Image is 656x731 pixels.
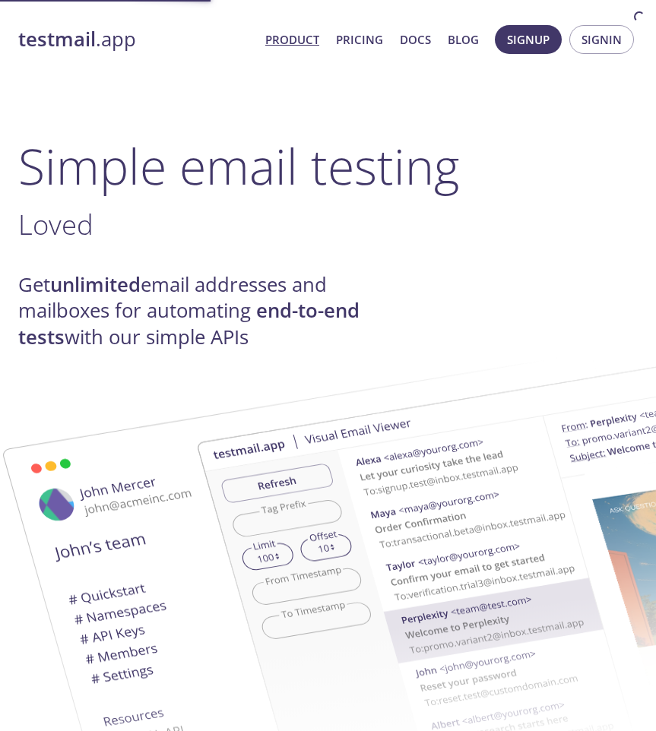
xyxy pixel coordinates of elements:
[495,25,562,54] button: Signup
[569,25,634,54] button: Signin
[400,30,431,49] a: Docs
[18,272,383,350] h4: Get email addresses and mailboxes for automating with our simple APIs
[18,26,96,52] strong: testmail
[448,30,479,49] a: Blog
[582,30,622,49] span: Signin
[507,30,550,49] span: Signup
[18,27,253,52] a: testmail.app
[18,137,638,195] h1: Simple email testing
[336,30,383,49] a: Pricing
[18,297,360,350] strong: end-to-end tests
[265,30,319,49] a: Product
[50,271,141,298] strong: unlimited
[18,205,93,243] span: Loved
